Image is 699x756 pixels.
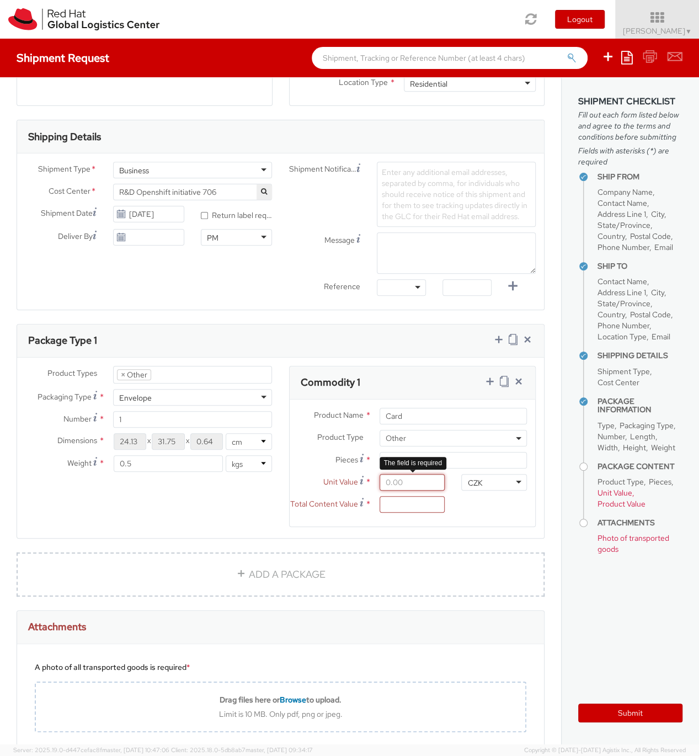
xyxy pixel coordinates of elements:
[17,552,545,597] a: ADD A PACKAGE
[324,281,360,291] span: Reference
[597,231,625,241] span: Country
[623,26,692,36] span: [PERSON_NAME]
[17,52,109,64] h4: Shipment Request
[623,443,646,452] span: Height
[630,231,671,241] span: Postal Code
[597,332,647,342] span: Location Type
[386,433,521,443] span: Other
[57,435,97,445] span: Dimensions
[280,695,306,705] span: Browse
[67,458,92,468] span: Weight
[597,209,646,219] span: Address Line 1
[597,420,615,430] span: Type
[28,335,97,346] h3: Package Type 1
[578,97,682,107] h3: Shipment Checklist
[597,377,639,387] span: Cost Center
[654,242,673,252] span: Email
[289,163,356,175] span: Shipment Notification
[597,262,682,270] h4: Ship To
[47,368,97,378] span: Product Types
[630,432,655,441] span: Length
[651,209,664,219] span: City
[380,430,527,446] span: Other
[467,477,482,488] div: CZK
[597,462,682,471] h4: Package Content
[382,167,527,221] span: Enter any additional email addresses, separated by comma, for individuals who should receive noti...
[380,474,445,491] input: 0.00
[36,709,525,719] div: Limit is 10 MB. Only pdf, png or jpeg.
[578,145,682,167] span: Fields with asterisks (*) are required
[335,455,358,465] span: Pieces
[185,433,190,450] span: X
[58,231,93,242] span: Deliver By
[597,366,650,376] span: Shipment Type
[152,433,184,450] input: Width
[597,443,618,452] span: Width
[323,477,358,487] span: Unit Value
[290,499,358,509] span: Total Content Value
[597,477,644,487] span: Product Type
[410,78,447,89] div: Residential
[597,397,682,414] h4: Package Information
[190,433,223,450] input: Height
[220,695,342,705] b: Drag files here or to upload.
[171,746,313,754] span: Client: 2025.18.0-5db8ab7
[597,310,625,320] span: Country
[620,420,674,430] span: Packaging Type
[41,207,93,219] span: Shipment Date
[119,165,149,176] div: Business
[597,299,650,308] span: State/Province
[630,310,671,320] span: Postal Code
[121,370,125,380] span: ×
[146,433,152,450] span: X
[649,477,671,487] span: Pieces
[8,8,159,30] img: rh-logistics-00dfa346123c4ec078e1.svg
[597,242,649,252] span: Phone Number
[312,47,588,69] input: Shipment, Tracking or Reference Number (at least 4 chars)
[119,187,266,197] span: R&D Openshift initiative 706
[207,232,218,243] div: PM
[597,533,669,554] span: Photo of transported goods
[578,109,682,142] span: Fill out each form listed below and agree to the terms and conditions before submitting
[597,432,625,441] span: Number
[597,488,632,498] span: Unit Value
[597,220,650,230] span: State/Province
[324,235,355,245] span: Message
[38,163,90,176] span: Shipment Type
[301,377,360,388] h3: Commodity 1
[597,352,682,360] h4: Shipping Details
[117,369,151,380] li: Other
[597,321,649,331] span: Phone Number
[246,746,313,754] span: master, [DATE] 09:34:17
[524,746,686,755] span: Copyright © [DATE]-[DATE] Agistix Inc., All Rights Reserved
[201,212,208,219] input: Return label required
[38,392,92,402] span: Packaging Type
[578,704,682,722] button: Submit
[35,662,526,673] div: A photo of all transported goods is required
[339,77,388,87] span: Location Type
[49,185,90,198] span: Cost Center
[651,443,675,452] span: Weight
[201,208,272,221] label: Return label required
[597,276,647,286] span: Contact Name
[380,457,446,470] div: The field is required
[102,746,169,754] span: master, [DATE] 10:47:06
[597,198,647,208] span: Contact Name
[652,332,670,342] span: Email
[685,27,692,36] span: ▼
[597,519,682,527] h4: Attachments
[28,131,101,142] h3: Shipping Details
[317,432,364,442] span: Product Type
[63,414,92,424] span: Number
[119,392,152,403] div: Envelope
[597,187,653,197] span: Company Name
[113,184,272,200] span: R&D Openshift initiative 706
[28,621,86,632] h3: Attachments
[597,173,682,181] h4: Ship From
[597,499,645,509] span: Product Value
[597,288,646,297] span: Address Line 1
[13,746,169,754] span: Server: 2025.19.0-d447cefac8f
[555,10,605,29] button: Logout
[114,433,146,450] input: Length
[651,288,664,297] span: City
